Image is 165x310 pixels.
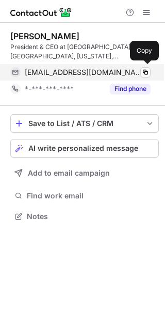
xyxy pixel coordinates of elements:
div: President & CEO at [GEOGRAPHIC_DATA], [GEOGRAPHIC_DATA], [US_STATE], [GEOGRAPHIC_DATA] [10,42,159,61]
div: [PERSON_NAME] [10,31,79,41]
button: Add to email campaign [10,164,159,182]
span: Notes [27,212,155,221]
button: Reveal Button [110,84,151,94]
div: Save to List / ATS / CRM [28,119,141,128]
span: Add to email campaign [28,169,110,177]
button: save-profile-one-click [10,114,159,133]
button: Find work email [10,189,159,203]
span: [EMAIL_ADDRESS][DOMAIN_NAME] [25,68,143,77]
button: AI write personalized message [10,139,159,158]
img: ContactOut v5.3.10 [10,6,72,19]
span: AI write personalized message [28,144,138,152]
span: Find work email [27,191,155,200]
button: Notes [10,209,159,224]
